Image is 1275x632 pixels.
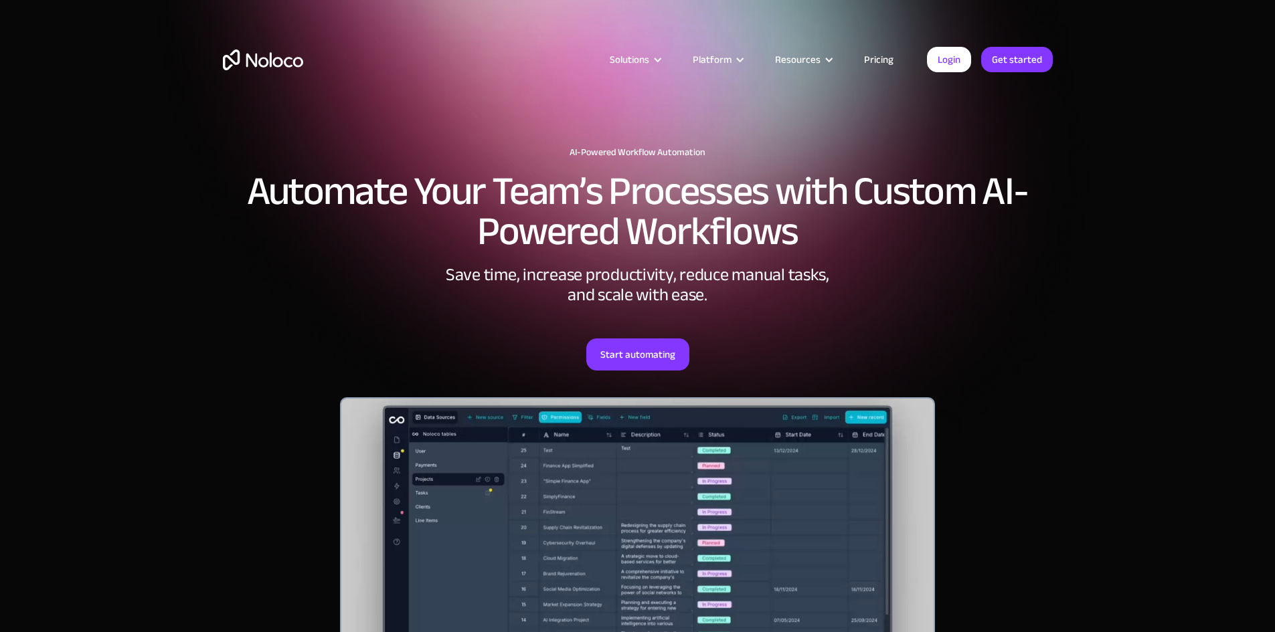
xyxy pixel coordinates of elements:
[847,51,910,68] a: Pricing
[586,338,689,371] a: Start automating
[223,171,1053,251] h2: Automate Your Team’s Processes with Custom AI-Powered Workflows
[223,49,303,70] a: home
[676,51,758,68] div: Platform
[593,51,676,68] div: Solutions
[610,51,649,68] div: Solutions
[758,51,847,68] div: Resources
[775,51,821,68] div: Resources
[981,47,1053,72] a: Get started
[693,51,732,68] div: Platform
[437,265,839,305] div: Save time, increase productivity, reduce manual tasks, and scale with ease.
[927,47,971,72] a: Login
[223,147,1053,158] h1: AI-Powered Workflow Automation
